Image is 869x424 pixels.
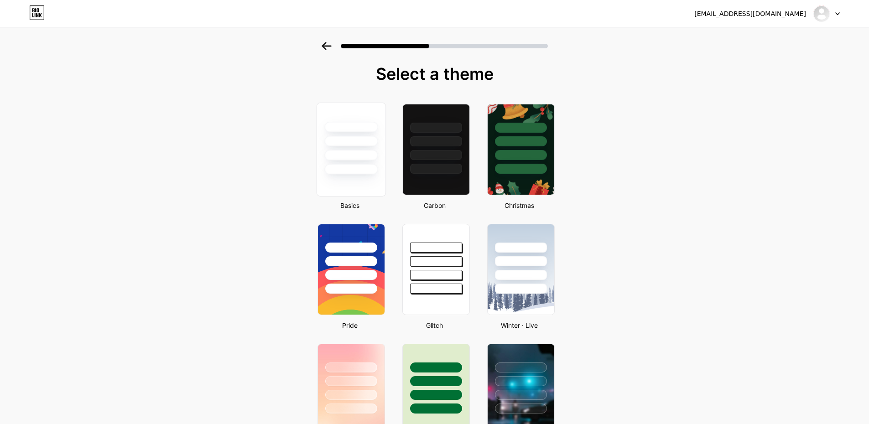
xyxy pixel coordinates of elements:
div: Winter · Live [484,321,555,330]
div: Glitch [400,321,470,330]
div: Basics [315,201,385,210]
div: Carbon [400,201,470,210]
div: [EMAIL_ADDRESS][DOMAIN_NAME] [694,9,806,19]
div: Christmas [484,201,555,210]
img: 3wincfd [813,5,830,22]
div: Pride [315,321,385,330]
div: Select a theme [314,65,556,83]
